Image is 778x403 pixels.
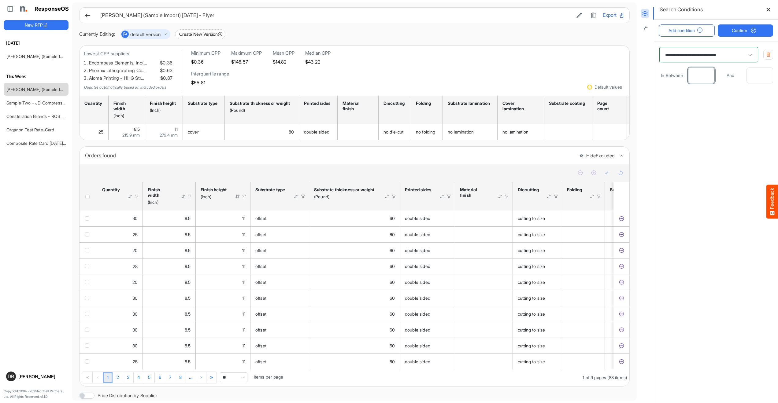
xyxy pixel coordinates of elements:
[455,322,513,338] td: is template cell Column Header httpsnorthellcomontologiesmapping-rulesmanufacturinghassubstratefi...
[143,306,196,322] td: 8.5 is template cell Column Header httpsnorthellcomontologiesmapping-rulesmeasurementhasfinishsiz...
[231,59,262,64] h5: $146.57
[185,311,191,317] span: 8.5
[605,306,676,322] td: is template cell Column Header httpsnorthellcomontologiesmapping-rulesmanufacturinghassubstratela...
[273,59,295,64] h5: $14.82
[562,226,605,242] td: is template cell Column Header httpsnorthellcomontologiesmapping-rulesmanufacturinghasfoldtype
[113,372,123,383] a: Page 2 of 9 Pages
[196,338,250,354] td: 11 is template cell Column Header httpsnorthellcomontologiesmapping-rulesmeasurementhasfinishsize...
[143,338,196,354] td: 8.5 is template cell Column Header httpsnorthellcomontologiesmapping-rulesmeasurementhasfinishsiz...
[113,113,138,119] div: (Inch)
[98,393,157,398] label: Price Distribution by Supplier
[132,248,138,253] span: 20
[613,258,631,274] td: ceae4d65-8f62-4c48-8606-6bc76021cbd9 is template cell Column Header
[143,274,196,290] td: 8.5 is template cell Column Header httpsnorthellcomontologiesmapping-rulesmeasurementhasfinishsiz...
[379,124,411,140] td: no die-cut is template cell Column Header httpsnorthellcomontologiesmapping-rulesmanufacturinghas...
[613,338,631,354] td: 708014d9-d4a5-4b54-be4a-e5ac0f8e807f is template cell Column Header
[6,141,79,146] a: Composite Rate Card [DATE]_smaller
[405,264,430,269] span: double sided
[242,194,247,199] div: Filter Icon
[80,290,97,306] td: checkbox
[84,50,172,58] p: Lowest CPP suppliers
[309,322,400,338] td: 60 is template cell Column Header httpsnorthellcomontologiesmapping-rulesmaterialhasmaterialthick...
[513,322,562,338] td: cutting to size is template cell Column Header httpsnorthellcomontologiesmapping-rulesmanufacturi...
[255,216,266,221] span: offset
[196,372,207,383] div: Go to next page
[304,101,331,106] div: Printed sides
[89,67,172,75] li: Phoenix Lithographing Co…
[455,290,513,306] td: is template cell Column Header httpsnorthellcomontologiesmapping-rulesmanufacturinghassubstratefi...
[80,306,97,322] td: checkbox
[85,151,575,160] div: Orders found
[97,211,143,226] td: 30 is template cell Column Header httpsnorthellcomontologiesmapping-rulesorderhasquantity
[80,242,97,258] td: checkbox
[567,187,581,192] div: Folding
[400,258,455,274] td: double sided is template cell Column Header httpsnorthellcomontologiesmapping-rulesmanufacturingh...
[309,306,400,322] td: 60 is template cell Column Header httpsnorthellcomontologiesmapping-rulesmaterialhasmaterialthick...
[605,274,676,290] td: is template cell Column Header httpsnorthellcomontologiesmapping-rulesmanufacturinghassubstratela...
[4,73,69,80] h6: This Week
[97,274,143,290] td: 20 is template cell Column Header httpsnorthellcomontologiesmapping-rulesorderhasquantity
[592,124,627,140] td: is template cell Column Header httpsnorthellcomontologiesmapping-rulesproducthaspagecount
[309,226,400,242] td: 60 is template cell Column Header httpsnorthellcomontologiesmapping-rulesmaterialhasmaterialthick...
[613,274,631,290] td: 201bd036-1625-4ccd-b961-4fb1d525769e is template cell Column Header
[35,6,69,12] h1: ResponseOS
[185,264,191,269] span: 8.5
[103,372,113,383] a: Page 1 of 9 Pages
[391,194,397,199] div: Filter Icon
[390,264,395,269] span: 60
[343,101,372,112] div: Material finish
[405,280,430,285] span: double sided
[188,101,218,106] div: Substrate type
[390,216,395,221] span: 60
[185,248,191,253] span: 8.5
[80,338,97,354] td: checkbox
[518,264,545,269] span: cutting to size
[230,101,292,106] div: Substrate thickness or weight
[80,211,97,226] td: checkbox
[659,72,685,79] span: In Between
[660,5,703,14] h6: Search Conditions
[405,187,432,192] div: Printed sides
[400,274,455,290] td: double sided is template cell Column Header httpsnorthellcomontologiesmapping-rulesmanufacturingh...
[405,232,430,237] span: double sided
[562,258,605,274] td: is template cell Column Header httpsnorthellcomontologiesmapping-rulesmanufacturinghasfoldtype
[255,232,266,237] span: offset
[305,50,331,56] h6: Median CPP
[250,258,309,274] td: offset is template cell Column Header httpsnorthellcomontologiesmapping-rulesmaterialhassubstrate...
[610,187,653,192] div: Substrate lamination
[242,280,245,285] span: 11
[314,194,376,200] div: (Pound)
[250,274,309,290] td: offset is template cell Column Header httpsnorthellcomontologiesmapping-rulesmaterialhassubstrate...
[513,290,562,306] td: cutting to size is template cell Column Header httpsnorthellcomontologiesmapping-rulesmanufacturi...
[196,226,250,242] td: 11 is template cell Column Header httpsnorthellcomontologiesmapping-rulesmeasurementhasfinishsize...
[97,258,143,274] td: 28 is template cell Column Header httpsnorthellcomontologiesmapping-rulesorderhasquantity
[309,211,400,226] td: 60 is template cell Column Header httpsnorthellcomontologiesmapping-rulesmaterialhasmaterialthick...
[309,258,400,274] td: 60 is template cell Column Header httpsnorthellcomontologiesmapping-rulesmaterialhasmaterialthick...
[300,194,306,199] div: Filter Icon
[250,338,309,354] td: offset is template cell Column Header httpsnorthellcomontologiesmapping-rulesmaterialhassubstrate...
[513,242,562,258] td: cutting to size is template cell Column Header httpsnorthellcomontologiesmapping-rulesmanufacturi...
[513,274,562,290] td: cutting to size is template cell Column Header httpsnorthellcomontologiesmapping-rulesmanufacturi...
[255,295,266,301] span: offset
[175,126,178,132] span: 11
[575,11,584,19] button: Edit
[132,295,138,301] span: 30
[145,124,183,140] td: 11 is template cell Column Header httpsnorthellcomontologiesmapping-rulesmeasurementhasfinishsize...
[400,226,455,242] td: double sided is template cell Column Header httpsnorthellcomontologiesmapping-rulesmanufacturingh...
[400,306,455,322] td: double sided is template cell Column Header httpsnorthellcomontologiesmapping-rulesmanufacturingh...
[196,290,250,306] td: 11 is template cell Column Header httpsnorthellcomontologiesmapping-rulesmeasurementhasfinishsize...
[148,187,172,198] div: Finish width
[766,185,778,218] button: Feedback
[460,187,489,198] div: Material finish
[250,226,309,242] td: offset is template cell Column Header httpsnorthellcomontologiesmapping-rulesmaterialhassubstrate...
[455,306,513,322] td: is template cell Column Header httpsnorthellcomontologiesmapping-rulesmanufacturinghassubstratefi...
[400,354,455,369] td: double sided is template cell Column Header httpsnorthellcomontologiesmapping-rulesmanufacturingh...
[100,13,570,18] h6: [PERSON_NAME] (Sample Import) [DATE] - Flyer
[518,187,539,192] div: Diecutting
[187,194,192,199] div: Filter Icon
[133,264,138,269] span: 28
[84,85,166,90] em: Updates automatically based on included orders
[595,85,622,89] div: Default values
[400,242,455,258] td: double sided is template cell Column Header httpsnorthellcomontologiesmapping-rulesmanufacturingh...
[250,290,309,306] td: offset is template cell Column Header httpsnorthellcomontologiesmapping-rulesmaterialhassubstrate...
